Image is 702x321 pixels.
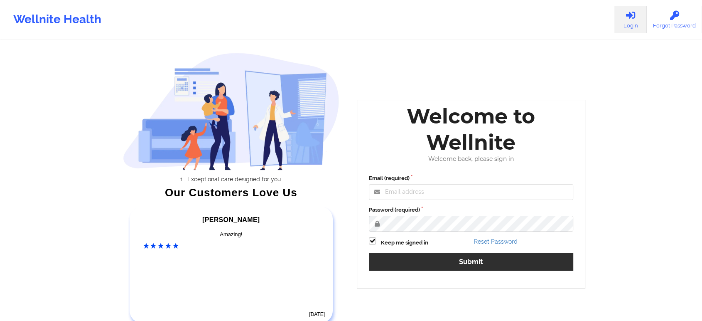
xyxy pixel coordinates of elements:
[369,253,573,271] button: Submit
[202,216,260,223] span: [PERSON_NAME]
[123,188,340,197] div: Our Customers Love Us
[309,311,325,317] time: [DATE]
[369,184,573,200] input: Email address
[647,6,702,33] a: Forgot Password
[130,176,339,183] li: Exceptional care designed for you.
[381,239,428,247] label: Keep me signed in
[123,52,340,170] img: wellnite-auth-hero_200.c722682e.png
[369,206,573,214] label: Password (required)
[363,156,579,163] div: Welcome back, please sign in
[363,103,579,156] div: Welcome to Wellnite
[614,6,647,33] a: Login
[474,238,518,245] a: Reset Password
[143,230,319,239] div: Amazing!
[369,174,573,183] label: Email (required)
